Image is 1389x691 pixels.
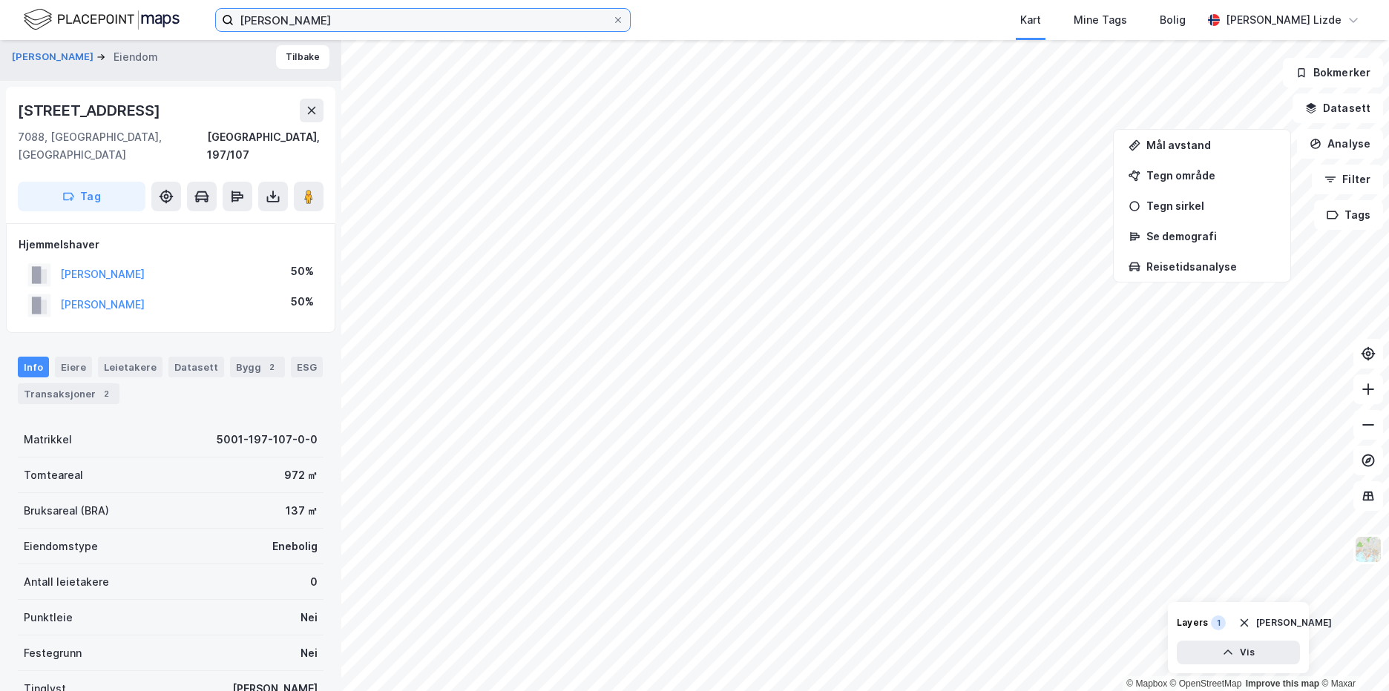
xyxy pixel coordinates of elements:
[276,45,329,69] button: Tilbake
[24,431,72,449] div: Matrikkel
[55,357,92,377] div: Eiere
[217,431,318,449] div: 5001-197-107-0-0
[24,644,82,662] div: Festegrunn
[24,573,109,591] div: Antall leietakere
[1160,11,1186,29] div: Bolig
[1315,620,1389,691] div: Kontrollprogram for chat
[168,357,224,377] div: Datasett
[18,357,49,377] div: Info
[230,357,285,377] div: Bygg
[264,360,279,374] div: 2
[1226,11,1342,29] div: [PERSON_NAME] Lizde
[1177,641,1300,664] button: Vis
[291,293,314,311] div: 50%
[12,50,96,65] button: [PERSON_NAME]
[1020,11,1041,29] div: Kart
[18,182,145,211] button: Tag
[1146,169,1275,182] div: Tegn område
[207,128,324,164] div: [GEOGRAPHIC_DATA], 197/107
[1211,615,1226,630] div: 1
[301,644,318,662] div: Nei
[1126,678,1167,689] a: Mapbox
[272,538,318,555] div: Enebolig
[24,466,83,484] div: Tomteareal
[1314,200,1383,230] button: Tags
[1146,230,1275,242] div: Se demografi
[114,48,158,66] div: Eiendom
[234,9,612,31] input: Søk på adresse, matrikkel, gårdeiere, leietakere eller personer
[1146,199,1275,212] div: Tegn sirkel
[1170,678,1242,689] a: OpenStreetMap
[286,502,318,520] div: 137 ㎡
[18,383,119,404] div: Transaksjoner
[1354,535,1382,563] img: Z
[98,357,162,377] div: Leietakere
[99,386,114,401] div: 2
[24,7,180,33] img: logo.f888ab2527a4732fd821a326f86c7f29.svg
[1146,260,1275,273] div: Reisetidsanalyse
[1283,58,1383,87] button: Bokmerker
[1315,620,1389,691] iframe: Chat Widget
[18,128,207,164] div: 7088, [GEOGRAPHIC_DATA], [GEOGRAPHIC_DATA]
[19,236,323,254] div: Hjemmelshaver
[1177,617,1208,629] div: Layers
[24,502,109,520] div: Bruksareal (BRA)
[1312,165,1383,194] button: Filter
[291,262,314,280] div: 50%
[301,609,318,626] div: Nei
[1074,11,1127,29] div: Mine Tags
[24,538,98,555] div: Eiendomstype
[1297,129,1383,159] button: Analyse
[310,573,318,591] div: 0
[18,99,163,122] div: [STREET_ADDRESS]
[1229,611,1342,635] button: [PERSON_NAME]
[291,357,323,377] div: ESG
[24,609,73,626] div: Punktleie
[284,466,318,484] div: 972 ㎡
[1293,93,1383,123] button: Datasett
[1246,678,1319,689] a: Improve this map
[1146,139,1275,151] div: Mål avstand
